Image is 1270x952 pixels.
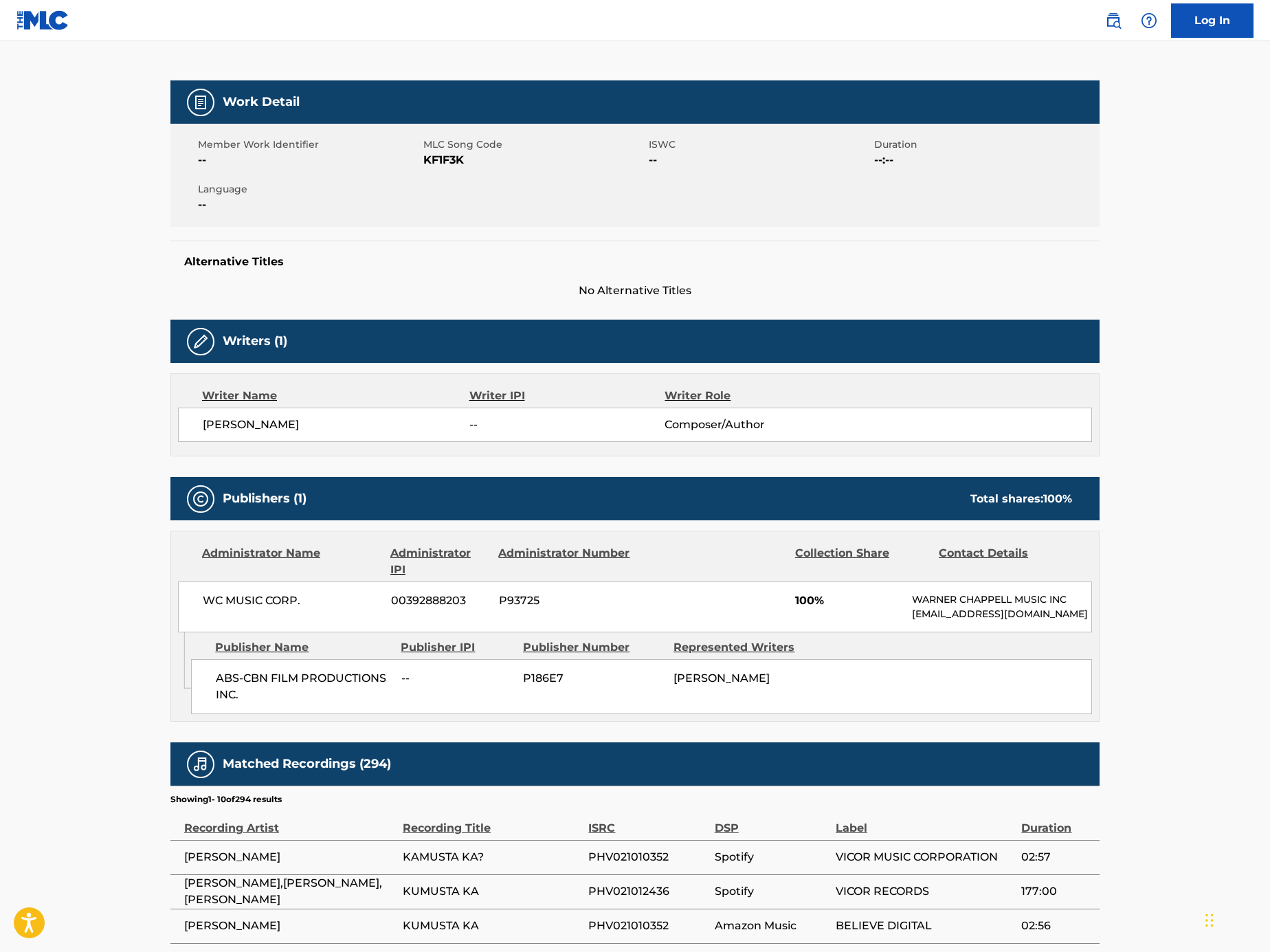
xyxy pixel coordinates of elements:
span: Member Work Identifier [198,137,420,152]
span: Amazon Music [715,918,829,934]
img: Publishers [192,491,209,507]
span: PHV021012436 [588,883,707,900]
div: Administrator Name [202,545,380,578]
span: Spotify [715,883,829,900]
div: Total shares: [970,491,1072,507]
div: Contact Details [939,545,1072,578]
h5: Work Detail [223,94,300,110]
span: Duration [874,137,1096,152]
span: No Alternative Titles [170,283,1100,299]
span: [PERSON_NAME] [184,918,396,934]
span: Language [198,182,420,197]
img: Work Detail [192,94,209,111]
span: [PERSON_NAME] [203,417,469,433]
span: 02:57 [1021,849,1093,865]
span: Composer/Author [665,417,843,433]
span: Spotify [715,849,829,865]
span: KAMUSTA KA? [403,849,581,865]
span: ABS-CBN FILM PRODUCTIONS INC. [216,670,391,703]
div: Recording Artist [184,806,396,837]
div: Recording Title [403,806,581,837]
span: VICOR RECORDS [836,883,1014,900]
img: Writers [192,333,209,350]
div: Help [1135,7,1163,34]
span: --:-- [874,152,1096,168]
p: WARNER CHAPPELL MUSIC INC [912,593,1091,607]
span: -- [198,197,420,213]
img: help [1141,12,1157,29]
span: 00392888203 [391,593,489,609]
h5: Alternative Titles [184,255,1086,269]
div: Writer Role [665,388,843,404]
span: -- [649,152,871,168]
div: Represented Writers [673,639,814,656]
span: -- [198,152,420,168]
span: [PERSON_NAME] [673,672,770,685]
a: Public Search [1100,7,1127,34]
div: Publisher Number [523,639,663,656]
span: KUMUSTA KA [403,918,581,934]
div: Writer IPI [469,388,665,404]
div: Writer Name [202,388,469,404]
span: 02:56 [1021,918,1093,934]
div: DSP [715,806,829,837]
p: [EMAIL_ADDRESS][DOMAIN_NAME] [912,607,1091,621]
span: [PERSON_NAME] [184,849,396,865]
div: Administrator Number [498,545,632,578]
div: Collection Share [795,545,928,578]
h5: Writers (1) [223,333,287,349]
div: Drag [1205,900,1214,941]
span: 177:00 [1021,883,1093,900]
div: Administrator IPI [390,545,488,578]
h5: Publishers (1) [223,491,307,507]
a: Log In [1171,3,1254,38]
span: KUMUSTA KA [403,883,581,900]
div: ISRC [588,806,707,837]
img: MLC Logo [16,10,69,30]
span: 100 % [1043,492,1072,505]
div: Publisher Name [215,639,390,656]
span: VICOR MUSIC CORPORATION [836,849,1014,865]
div: Duration [1021,806,1093,837]
span: ISWC [649,137,871,152]
img: Matched Recordings [192,756,209,773]
span: -- [469,417,665,433]
h5: Matched Recordings (294) [223,756,391,772]
span: PHV021010352 [588,918,707,934]
img: search [1105,12,1122,29]
span: PHV021010352 [588,849,707,865]
span: [PERSON_NAME],[PERSON_NAME],[PERSON_NAME] [184,875,396,908]
div: Publisher IPI [401,639,513,656]
span: P93725 [499,593,632,609]
span: WC MUSIC CORP. [203,593,381,609]
span: -- [401,670,513,687]
div: Label [836,806,1014,837]
span: BELIEVE DIGITAL [836,918,1014,934]
span: MLC Song Code [423,137,645,152]
p: Showing 1 - 10 of 294 results [170,793,282,806]
span: 100% [795,593,902,609]
span: KF1F3K [423,152,645,168]
iframe: Chat Widget [1201,886,1270,952]
span: P186E7 [523,670,663,687]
